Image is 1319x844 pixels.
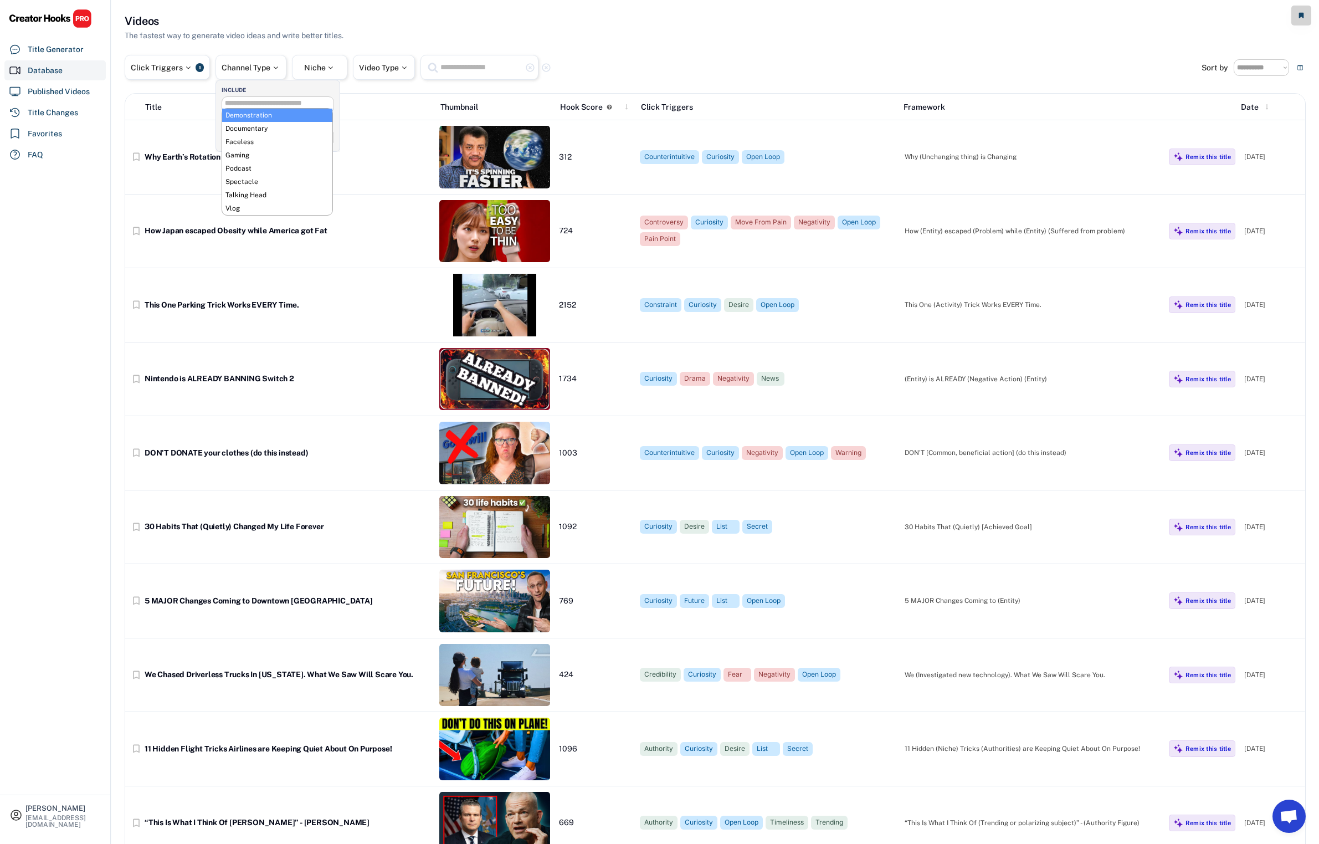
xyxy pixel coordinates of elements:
div: Niche [304,64,336,71]
div: List [716,522,735,531]
div: This One Parking Trick Works EVERY Time. [145,300,430,310]
div: Warning [835,448,861,458]
div: [DATE] [1244,744,1300,754]
button: bookmark_border [131,447,142,458]
div: Secret [787,744,808,754]
button: highlight_remove [541,63,551,73]
img: thumbnail%20%2855%29.jpg [439,570,550,632]
button: bookmark_border [131,595,142,606]
button: bookmark_border [131,743,142,754]
div: 1734 [559,374,631,384]
img: MagicMajor%20%28Purple%29.svg [1173,226,1183,236]
div: 1096 [559,744,631,754]
img: MagicMajor%20%28Purple%29.svg [1173,744,1183,754]
div: Open Loop [725,818,758,827]
div: Controversy [644,218,684,227]
li: Vlog [222,202,332,215]
div: Remix this title [1185,227,1231,235]
img: thumbnail%20%2836%29.jpg [439,348,550,411]
div: Open Loop [790,448,824,458]
div: Counterintuitive [644,152,695,162]
button: highlight_remove [525,63,535,73]
div: Authority [644,818,673,827]
div: Remix this title [1185,375,1231,383]
div: 30 Habits That (Quietly) [Achieved Goal] [905,522,1160,532]
div: Curiosity [689,300,717,310]
div: Remix this title [1185,153,1231,161]
div: Nintendo is ALREADY BANNING Switch 2 [145,374,430,384]
li: Talking Head [222,188,332,202]
div: 724 [559,226,631,236]
div: Remix this title [1185,745,1231,753]
div: Framework [904,101,1157,113]
div: Title [145,101,162,113]
div: [DATE] [1244,374,1300,384]
div: 312 [559,152,631,162]
div: We Chased Driverless Trucks In [US_STATE]. What We Saw Will Scare You. [145,670,430,680]
div: Why (Unchanging thing) is Changing [905,152,1160,162]
div: 11 Hidden (Niche) Tricks (Authorities) are Keeping Quiet About On Purpose! [905,744,1160,754]
div: The fastest way to generate video ideas and write better titles. [125,30,343,42]
div: Open Loop [747,596,781,606]
div: Remix this title [1185,671,1231,679]
img: MagicMajor%20%28Purple%29.svg [1173,818,1183,828]
div: (Entity) is ALREADY (Negative Action) (Entity) [905,374,1160,384]
div: List [716,596,735,606]
div: [DATE] [1244,818,1300,828]
div: Curiosity [644,522,673,531]
div: DON'T [Common, beneficial action] (do this instead) [905,448,1160,458]
div: 2152 [559,300,631,310]
div: Why Earth’s Rotation Speed is Changing [145,152,430,162]
div: This One (Activity) Trick Works EVERY Time. [905,300,1160,310]
div: Open Loop [761,300,794,310]
div: Desire [725,744,745,754]
div: Negativity [746,448,778,458]
div: 1 [196,63,204,72]
div: 1092 [559,522,631,532]
div: Click Triggers [641,101,894,113]
div: We (Investigated new technology). What We Saw Will Scare You. [905,670,1160,680]
text: bookmark_border [131,226,142,237]
div: Trending [815,818,843,827]
div: DON'T DONATE your clothes (do this instead) [145,448,430,458]
div: 424 [559,670,631,680]
div: 669 [559,818,631,828]
a: Open chat [1272,800,1306,833]
img: MagicMajor%20%28Purple%29.svg [1173,300,1183,310]
div: [DATE] [1244,300,1300,310]
div: Negativity [758,670,791,679]
button: bookmark_border [131,299,142,310]
div: Title Generator [28,44,84,55]
div: Curiosity [685,818,713,827]
div: Hook Score [560,101,603,113]
div: Credibility [644,670,676,679]
img: CHPRO%20Logo.svg [9,9,92,28]
div: Authority [644,744,673,754]
div: Negativity [798,218,830,227]
li: Documentary [222,122,332,135]
img: thumbnail%20%2818%29.jpg [439,644,550,707]
div: [DATE] [1244,152,1300,162]
div: Remix this title [1185,523,1231,531]
li: Podcast [222,162,332,175]
div: Open Loop [746,152,780,162]
div: Desire [728,300,749,310]
div: Thumbnail [440,101,551,113]
div: Sort by [1202,64,1228,71]
img: thumbnail%20%2857%29.jpg [439,422,550,484]
div: 5 MAJOR Changes Coming to Downtown [GEOGRAPHIC_DATA] [145,596,430,606]
div: Open Loop [842,218,876,227]
button: bookmark_border [131,669,142,681]
div: “This Is What I Think Of [PERSON_NAME]” - [PERSON_NAME] [145,818,430,828]
div: Date [1241,101,1259,113]
div: 30 Habits That (Quietly) Changed My Life Forever [145,522,430,532]
div: “This Is What I Think Of (Trending or polarizing subject)” - (Authority Figure) ​ [905,818,1160,828]
img: MagicMajor%20%28Purple%29.svg [1173,596,1183,606]
button: bookmark_border [131,817,142,828]
button: bookmark_border [131,151,142,162]
img: thumbnail%20%2862%29.jpg [439,126,550,188]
